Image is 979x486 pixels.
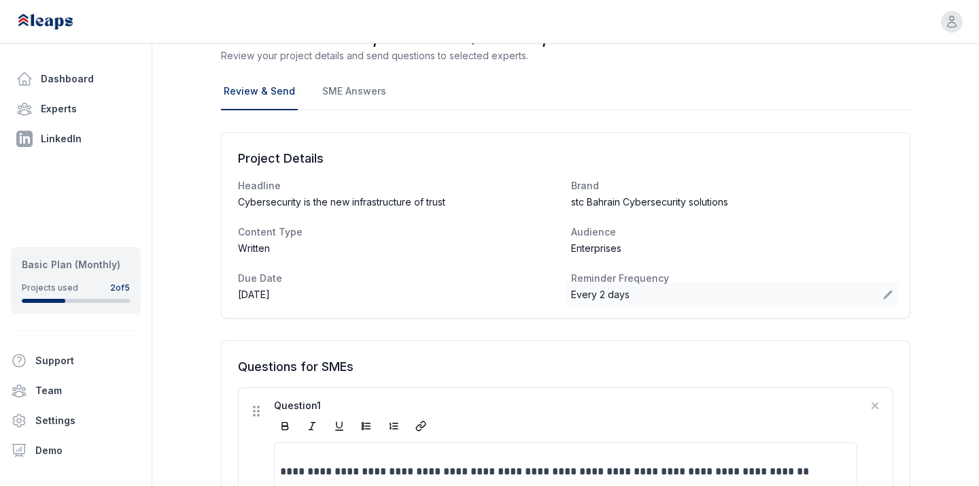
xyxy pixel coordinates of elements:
[221,49,910,63] p: Review your project details and send questions to selected experts.
[238,288,270,302] span: [DATE]
[571,179,893,193] dt: Brand
[328,415,350,437] button: Underline (Cmd+U)
[16,7,103,37] img: Leaps
[571,242,621,255] span: Enterprises
[238,357,893,376] h2: Questions for SMEs
[238,242,270,255] span: Written
[5,377,146,404] a: Team
[238,149,893,168] h2: Project Details
[238,225,560,239] dt: Content Type
[868,399,882,412] button: Delete question
[5,437,146,464] a: Demo
[571,225,893,239] dt: Audience
[11,95,141,123] a: Experts
[571,288,630,302] span: Every 2 days
[274,415,296,437] button: Bold (Cmd+B)
[356,415,377,437] button: Bullet List
[110,282,130,293] div: 2 of 5
[22,282,78,293] div: Projects used
[571,195,728,209] span: stc Bahrain Cybersecurity solutions
[383,415,405,437] button: Numbered List
[320,74,389,110] a: SME Answers
[238,179,560,193] dt: Headline
[238,195,445,209] span: Cybersecurity is the new infrastructure of trust
[238,272,560,285] dt: Due Date
[11,65,141,93] a: Dashboard
[274,399,857,412] div: Question 1
[301,415,323,437] button: Italic (Cmd+I)
[11,125,141,152] a: LinkedIn
[221,74,298,110] a: Review & Send
[5,347,135,374] button: Support
[571,272,893,285] dt: Reminder Frequency
[5,407,146,434] a: Settings
[410,415,432,437] button: Add Link
[22,258,130,272] div: Basic Plan (Monthly)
